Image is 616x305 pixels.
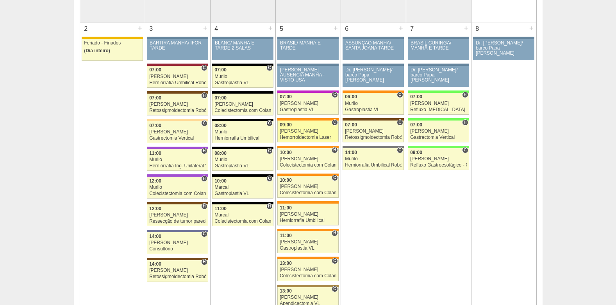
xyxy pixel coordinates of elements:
[280,239,336,245] div: [PERSON_NAME]
[411,41,466,51] div: BRASIL CURINGA/ MANHÃ E TARDE
[214,157,271,162] div: Murilo
[214,67,227,73] span: 07:00
[149,234,161,239] span: 14:00
[214,102,271,107] div: [PERSON_NAME]
[280,150,292,155] span: 10:00
[149,136,206,141] div: Gastrectomia Vertical
[149,246,206,252] div: Consultório
[212,66,273,88] a: C 07:00 Murilo Gastroplastia VL
[82,39,143,61] a: Feriado - Finados (Dia inteiro)
[145,23,157,35] div: 3
[214,219,271,224] div: Colecistectomia com Colangiografia VL
[277,229,338,231] div: Key: São Luiz - SCS
[149,240,206,245] div: [PERSON_NAME]
[280,233,292,238] span: 11:00
[212,202,273,204] div: Key: Blanc
[214,80,271,85] div: Gastroplastia VL
[214,136,271,141] div: Herniorrafia Umbilical
[149,67,161,73] span: 07:00
[277,66,338,87] a: [PERSON_NAME] AUSENCIA MANHA - VISTO USA
[280,205,292,211] span: 11:00
[411,67,466,83] div: Dr. [PERSON_NAME]/ barco Papa [PERSON_NAME]
[277,201,338,204] div: Key: São Luiz - SCS
[280,94,292,99] span: 07:00
[149,74,206,79] div: [PERSON_NAME]
[345,41,401,51] div: ASSUNÇÃO MANHÃ/ SANTA JOANA TARDE
[280,177,292,183] span: 10:00
[212,177,273,199] a: C 10:00 Marcal Gastroplastia VL
[277,146,338,148] div: Key: São Luiz - SCS
[408,121,469,142] a: H 07:00 [PERSON_NAME] Gastrectomia Vertical
[212,149,273,171] a: C 08:00 Murilo Gastroplastia VL
[280,184,336,189] div: [PERSON_NAME]
[214,178,227,184] span: 10:00
[214,185,271,190] div: Marcal
[201,65,207,71] span: Consultório
[345,156,402,161] div: Murilo
[345,101,402,106] div: Murilo
[211,23,223,35] div: 4
[214,74,271,79] div: Murilo
[147,258,208,260] div: Key: Santa Joana
[149,178,161,184] span: 12:00
[408,39,469,60] a: BRASIL CURINGA/ MANHÃ E TARDE
[149,80,206,85] div: Herniorrafia Umbilical Robótica
[277,257,338,259] div: Key: São Luiz - SCS
[277,39,338,60] a: BRASIL/ MANHÃ E TARDE
[280,129,336,134] div: [PERSON_NAME]
[149,151,161,156] span: 11:00
[332,230,337,236] span: Hospital
[280,101,336,106] div: [PERSON_NAME]
[277,231,338,253] a: H 11:00 [PERSON_NAME] Gastroplastia VL
[345,122,357,128] span: 07:00
[201,231,207,237] span: Consultório
[212,37,273,39] div: Key: Aviso
[214,191,271,196] div: Gastroplastia VL
[277,176,338,198] a: C 10:00 [PERSON_NAME] Colecistectomia com Colangiografia VL
[149,95,161,101] span: 07:00
[463,23,470,33] div: +
[212,121,273,143] a: C 08:00 Murilo Herniorrafia Umbilical
[280,288,292,294] span: 13:00
[343,66,404,87] a: Dr. [PERSON_NAME]/ barco Papa [PERSON_NAME]
[149,261,161,267] span: 14:00
[343,118,404,121] div: Key: Santa Joana
[345,150,357,155] span: 14:00
[277,204,338,225] a: 11:00 [PERSON_NAME] Herniorrafia Umbilical
[343,37,404,39] div: Key: Aviso
[214,206,227,211] span: 11:00
[343,121,404,142] a: C 07:00 [PERSON_NAME] Retossigmoidectomia Robótica
[150,41,205,51] div: BARTIRA MANHÃ/ IFOR TARDE
[147,39,208,60] a: BARTIRA MANHÃ/ IFOR TARDE
[473,39,534,60] a: Dr. [PERSON_NAME]/ barco Papa [PERSON_NAME]
[267,23,274,33] div: +
[149,123,161,128] span: 07:00
[84,48,110,53] span: (Dia inteiro)
[147,174,208,177] div: Key: IFOR
[408,90,469,93] div: Key: Brasil
[212,119,273,121] div: Key: Blanc
[147,66,208,88] a: C 07:00 [PERSON_NAME] Herniorrafia Umbilical Robótica
[201,92,207,99] span: Hospital
[137,23,143,33] div: +
[332,258,337,264] span: Consultório
[147,64,208,66] div: Key: Sírio Libanês
[266,65,272,71] span: Consultório
[201,259,207,265] span: Hospital
[406,23,418,35] div: 7
[149,185,206,190] div: Murilo
[345,94,357,99] span: 06:00
[462,92,468,98] span: Hospital
[212,64,273,66] div: Key: Blanc
[147,177,208,199] a: H 12:00 Murilo Colecistectomia com Colangiografia VL
[277,148,338,170] a: H 10:00 [PERSON_NAME] Colecistectomia com Colangiografia VL
[277,93,338,115] a: C 07:00 [PERSON_NAME] Gastroplastia VL
[280,246,336,251] div: Gastroplastia VL
[410,101,467,106] div: [PERSON_NAME]
[410,94,422,99] span: 07:00
[397,92,403,98] span: Consultório
[345,129,402,134] div: [PERSON_NAME]
[147,230,208,232] div: Key: Vila Nova Star
[201,176,207,182] span: Hospital
[280,67,336,83] div: [PERSON_NAME] AUSENCIA MANHA - VISTO USA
